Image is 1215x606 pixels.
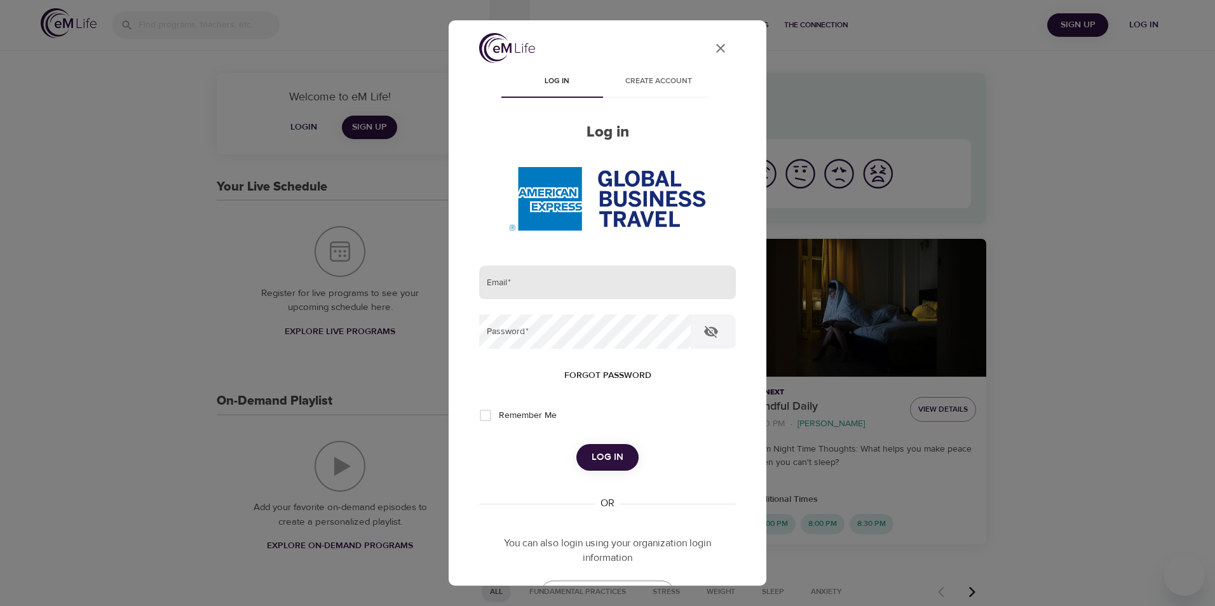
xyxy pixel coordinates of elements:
[559,364,656,387] button: Forgot password
[595,496,620,511] div: OR
[592,449,623,466] span: Log in
[576,444,639,471] button: Log in
[510,167,705,231] img: AmEx%20GBT%20logo.png
[513,75,600,88] span: Log in
[564,368,651,384] span: Forgot password
[479,67,736,98] div: disabled tabs example
[615,75,702,88] span: Create account
[479,33,535,63] img: logo
[705,33,736,64] button: close
[499,409,557,422] span: Remember Me
[479,536,736,565] p: You can also login using your organization login information
[479,123,736,142] h2: Log in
